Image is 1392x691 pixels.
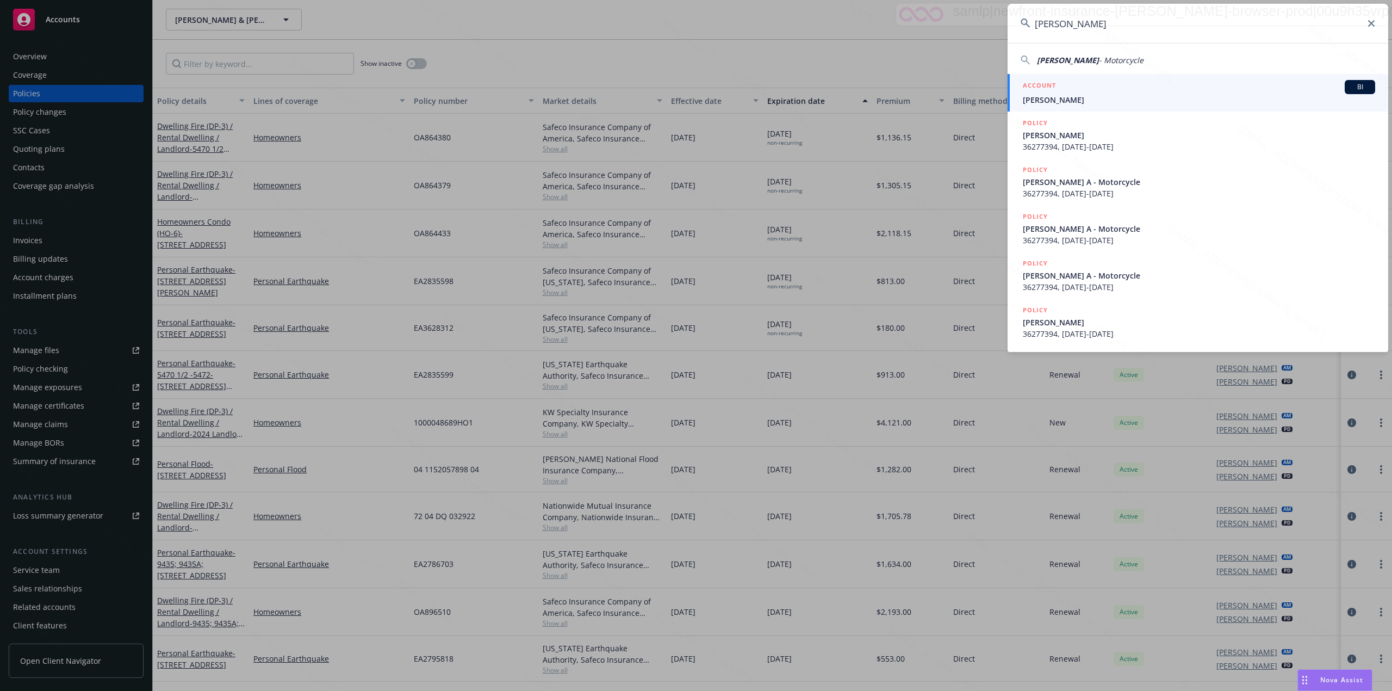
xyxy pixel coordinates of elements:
[1023,94,1375,106] span: [PERSON_NAME]
[1023,235,1375,246] span: 36277394, [DATE]-[DATE]
[1297,669,1372,691] button: Nova Assist
[1037,55,1099,65] span: [PERSON_NAME]
[1023,164,1048,175] h5: POLICY
[1008,299,1388,346] a: POLICY[PERSON_NAME]36277394, [DATE]-[DATE]
[1023,317,1375,328] span: [PERSON_NAME]
[1023,176,1375,188] span: [PERSON_NAME] A - Motorcycle
[1023,80,1056,93] h5: ACCOUNT
[1008,158,1388,205] a: POLICY[PERSON_NAME] A - Motorcycle36277394, [DATE]-[DATE]
[1298,670,1312,690] div: Drag to move
[1099,55,1144,65] span: - Motorcycle
[1023,211,1048,222] h5: POLICY
[1008,205,1388,252] a: POLICY[PERSON_NAME] A - Motorcycle36277394, [DATE]-[DATE]
[1023,258,1048,269] h5: POLICY
[1008,112,1388,158] a: POLICY[PERSON_NAME]36277394, [DATE]-[DATE]
[1023,141,1375,152] span: 36277394, [DATE]-[DATE]
[1023,328,1375,340] span: 36277394, [DATE]-[DATE]
[1023,188,1375,199] span: 36277394, [DATE]-[DATE]
[1320,675,1363,684] span: Nova Assist
[1023,305,1048,316] h5: POLICY
[1023,223,1375,235] span: [PERSON_NAME] A - Motorcycle
[1023,129,1375,141] span: [PERSON_NAME]
[1023,270,1375,281] span: [PERSON_NAME] A - Motorcycle
[1008,252,1388,299] a: POLICY[PERSON_NAME] A - Motorcycle36277394, [DATE]-[DATE]
[1349,82,1371,92] span: BI
[1008,4,1388,43] input: Search...
[1023,118,1048,128] h5: POLICY
[1023,281,1375,293] span: 36277394, [DATE]-[DATE]
[1008,74,1388,112] a: ACCOUNTBI[PERSON_NAME]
